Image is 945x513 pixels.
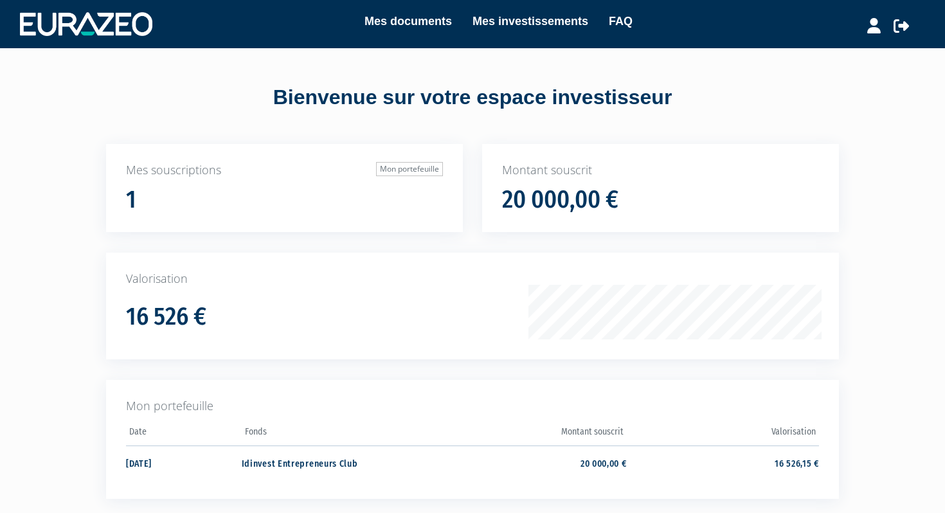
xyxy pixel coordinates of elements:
[126,271,819,287] p: Valorisation
[126,398,819,415] p: Mon portefeuille
[364,12,452,30] a: Mes documents
[609,12,633,30] a: FAQ
[502,162,819,179] p: Montant souscrit
[502,186,618,213] h1: 20 000,00 €
[20,12,152,35] img: 1732889491-logotype_eurazeo_blanc_rvb.png
[126,186,136,213] h1: 1
[126,422,242,446] th: Date
[473,12,588,30] a: Mes investissements
[434,422,626,446] th: Montant souscrit
[77,83,868,113] div: Bienvenue sur votre espace investisseur
[376,162,443,176] a: Mon portefeuille
[242,446,434,480] td: Idinvest Entrepreneurs Club
[627,446,819,480] td: 16 526,15 €
[126,303,206,330] h1: 16 526 €
[434,446,626,480] td: 20 000,00 €
[126,446,242,480] td: [DATE]
[627,422,819,446] th: Valorisation
[126,162,443,179] p: Mes souscriptions
[242,422,434,446] th: Fonds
